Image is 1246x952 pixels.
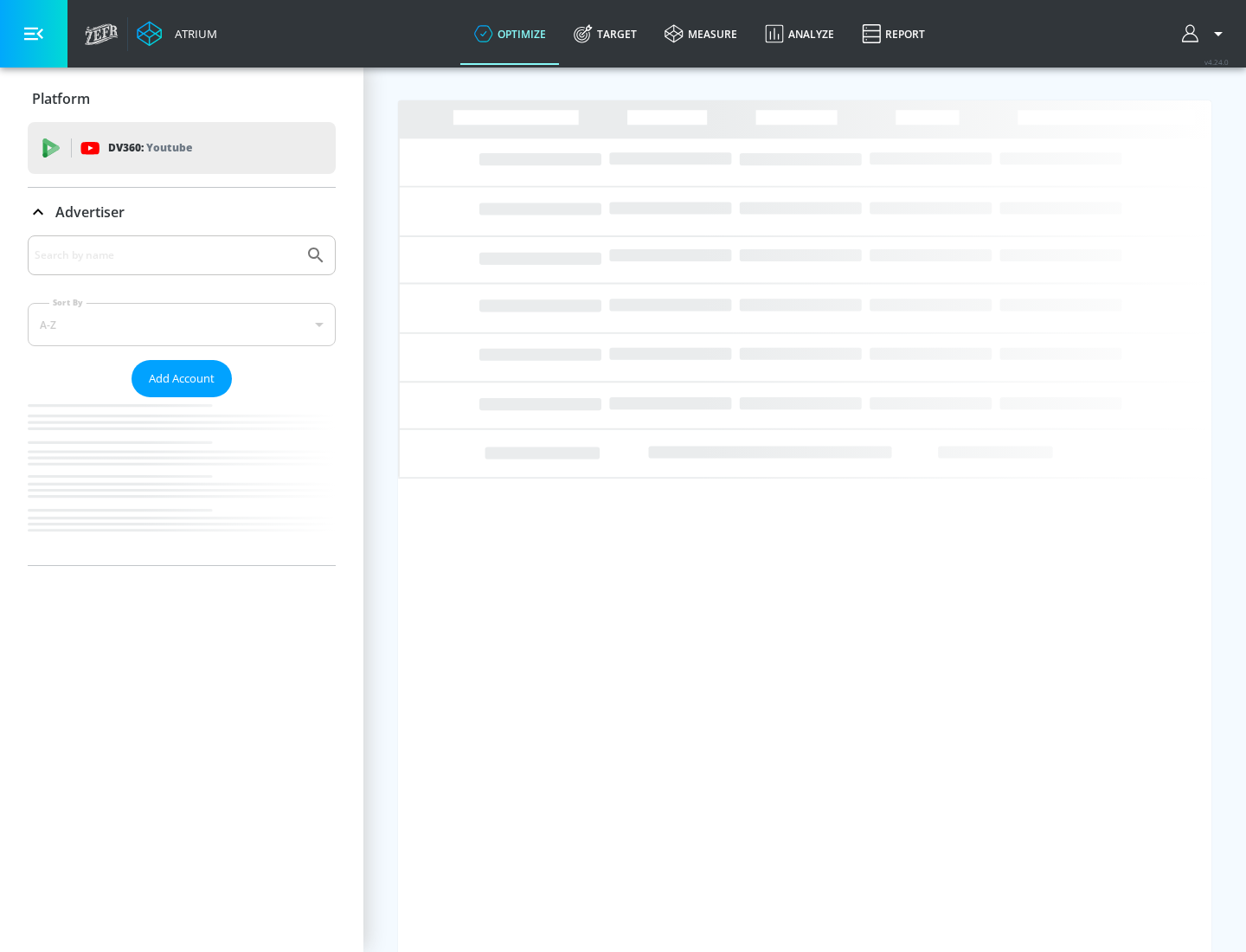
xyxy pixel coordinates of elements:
[1204,57,1229,67] span: v 4.24.0
[132,360,232,397] button: Add Account
[35,244,297,267] input: Search by name
[848,3,939,65] a: Report
[28,188,336,236] div: Advertiser
[751,3,848,65] a: Analyze
[460,3,560,65] a: optimize
[137,21,217,47] a: Atrium
[146,138,192,157] p: Youtube
[108,138,192,158] p: DV360:
[49,297,87,308] label: Sort By
[168,26,217,42] div: Atrium
[651,3,751,65] a: measure
[32,89,90,108] p: Platform
[28,122,336,174] div: DV360: Youtube
[28,235,336,565] div: Advertiser
[55,203,125,222] p: Advertiser
[560,3,651,65] a: Target
[149,369,215,389] span: Add Account
[28,74,336,123] div: Platform
[28,397,336,565] nav: list of Advertiser
[28,303,336,346] div: A-Z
